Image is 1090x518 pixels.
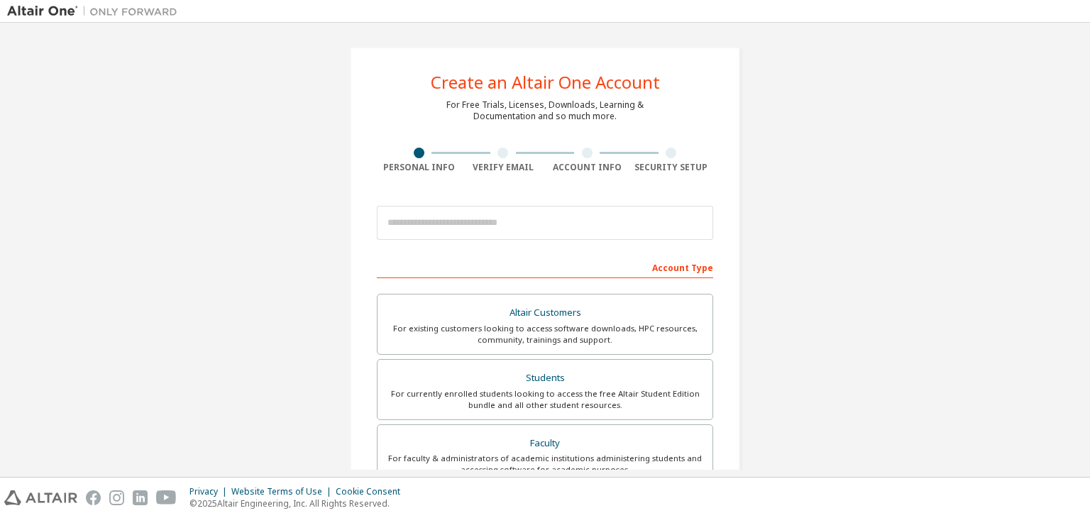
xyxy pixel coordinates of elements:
div: Cookie Consent [336,486,409,497]
img: facebook.svg [86,490,101,505]
div: Security Setup [629,162,714,173]
div: Account Info [545,162,629,173]
div: Website Terms of Use [231,486,336,497]
img: altair_logo.svg [4,490,77,505]
div: Altair Customers [386,303,704,323]
img: instagram.svg [109,490,124,505]
div: For faculty & administrators of academic institutions administering students and accessing softwa... [386,453,704,475]
div: Students [386,368,704,388]
div: For existing customers looking to access software downloads, HPC resources, community, trainings ... [386,323,704,346]
div: Faculty [386,434,704,453]
div: Personal Info [377,162,461,173]
p: © 2025 Altair Engineering, Inc. All Rights Reserved. [189,497,409,509]
img: Altair One [7,4,185,18]
div: Verify Email [461,162,546,173]
div: For Free Trials, Licenses, Downloads, Learning & Documentation and so much more. [446,99,644,122]
div: Privacy [189,486,231,497]
div: Create an Altair One Account [431,74,660,91]
img: youtube.svg [156,490,177,505]
div: For currently enrolled students looking to access the free Altair Student Edition bundle and all ... [386,388,704,411]
div: Account Type [377,255,713,278]
img: linkedin.svg [133,490,148,505]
